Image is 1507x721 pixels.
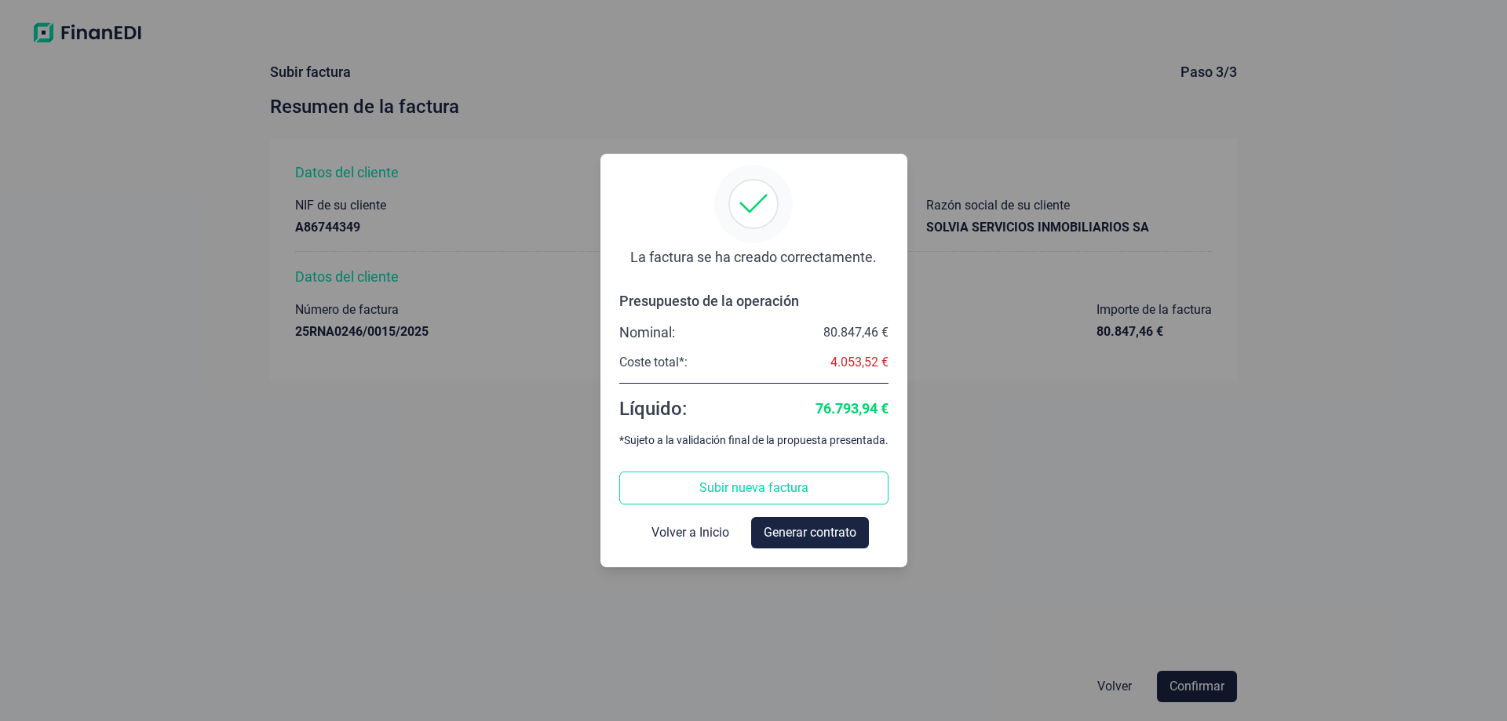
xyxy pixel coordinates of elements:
[830,355,889,370] div: 4.053,52 €
[619,434,889,446] div: *Sujeto a la validación final de la propuesta presentada.
[639,517,742,548] button: Volver a Inicio
[699,479,808,497] span: Subir nueva factura
[751,517,869,548] button: Generar contrato
[619,292,889,311] div: Presupuesto de la operación
[651,523,729,542] span: Volver a Inicio
[619,323,675,342] div: Nominal:
[619,355,688,370] div: Coste total*:
[823,325,889,340] div: 80.847,46 €
[816,399,889,418] div: 76.793,94 €
[619,472,889,504] button: Subir nueva factura
[764,523,856,542] span: Generar contrato
[619,396,687,421] div: Líquido:
[630,248,877,267] div: La factura se ha creado correctamente.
